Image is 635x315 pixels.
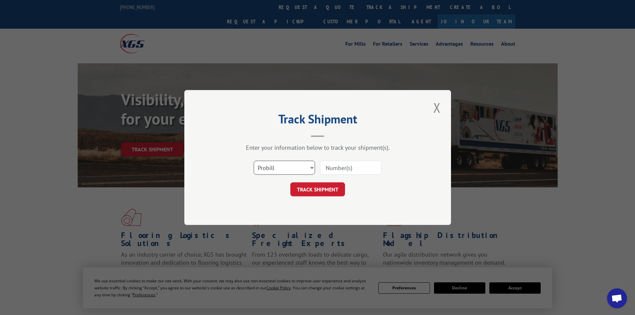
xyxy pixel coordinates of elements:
input: Number(s) [320,161,381,175]
button: Close modal [431,98,443,117]
div: Enter your information below to track your shipment(s). [218,144,418,151]
a: Open chat [607,288,627,308]
button: TRACK SHIPMENT [290,182,345,196]
h2: Track Shipment [218,114,418,127]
